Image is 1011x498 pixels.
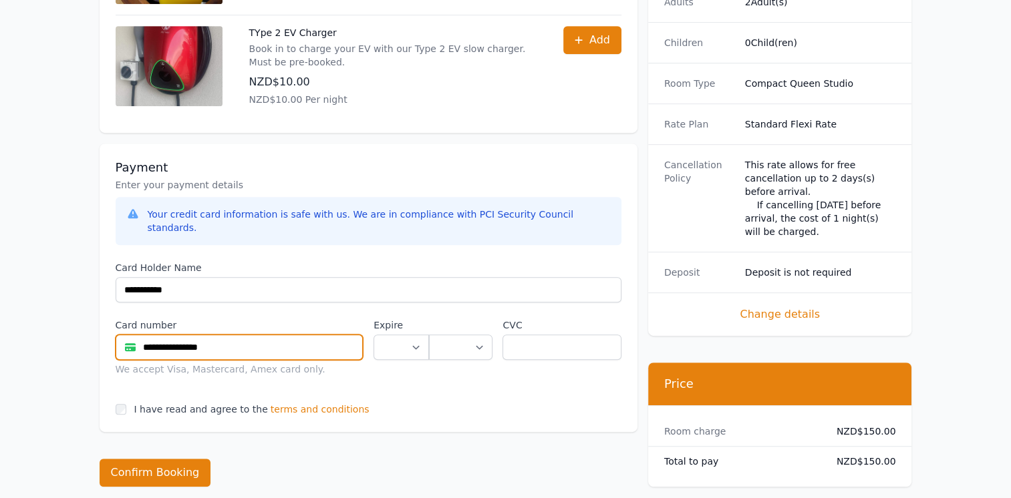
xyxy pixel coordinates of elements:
[374,318,429,332] label: Expire
[100,459,211,487] button: Confirm Booking
[116,318,364,332] label: Card number
[249,26,537,39] p: TYpe 2 EV Charger
[134,404,268,415] label: I have read and agree to the
[664,455,815,468] dt: Total to pay
[664,306,896,322] span: Change details
[271,403,370,416] span: terms and conditions
[664,425,815,438] dt: Room charge
[664,376,896,392] h3: Price
[589,32,610,48] span: Add
[664,266,734,279] dt: Deposit
[249,93,537,106] p: NZD$10.00 Per night
[116,160,621,176] h3: Payment
[429,318,492,332] label: .
[502,318,621,332] label: CVC
[745,266,896,279] dd: Deposit is not required
[826,425,896,438] dd: NZD$150.00
[563,26,621,54] button: Add
[664,36,734,49] dt: Children
[116,362,364,376] div: We accept Visa, Mastercard, Amex card only.
[664,77,734,90] dt: Room Type
[148,208,611,234] div: Your credit card information is safe with us. We are in compliance with PCI Security Council stan...
[826,455,896,468] dd: NZD$150.00
[745,117,896,131] dd: Standard Flexi Rate
[116,26,223,106] img: TYpe 2 EV Charger
[745,158,896,238] div: This rate allows for free cancellation up to 2 days(s) before arrival. If cancelling [DATE] befor...
[116,178,621,192] p: Enter your payment details
[249,74,537,90] p: NZD$10.00
[664,158,734,238] dt: Cancellation Policy
[745,36,896,49] dd: 0 Child(ren)
[249,42,537,69] p: Book in to charge your EV with our Type 2 EV slow charger. Must be pre-booked.
[664,117,734,131] dt: Rate Plan
[745,77,896,90] dd: Compact Queen Studio
[116,261,621,274] label: Card Holder Name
